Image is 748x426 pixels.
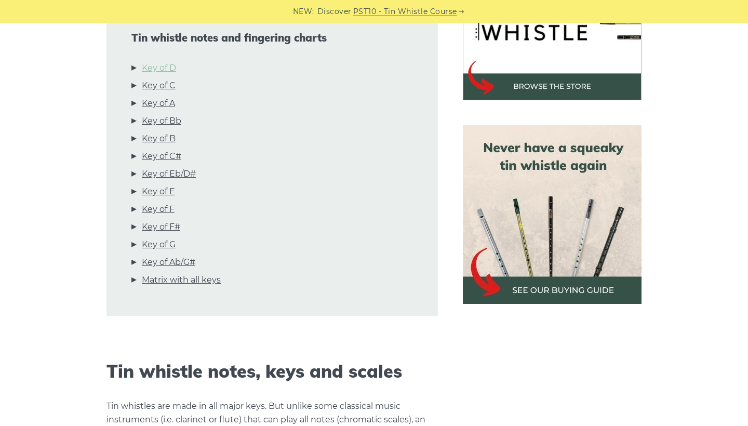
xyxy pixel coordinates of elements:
span: NEW: [293,6,314,18]
a: Key of C [142,79,176,92]
a: Key of F# [142,220,180,234]
a: Matrix with all keys [142,273,221,287]
a: Key of D [142,61,176,75]
a: Key of A [142,97,175,110]
span: Tin whistle notes and fingering charts [131,32,413,44]
a: Key of F [142,203,175,216]
img: tin whistle buying guide [463,125,642,304]
a: Key of Eb/D# [142,167,196,181]
a: Key of C# [142,150,181,163]
a: PST10 - Tin Whistle Course [353,6,457,18]
a: Key of G [142,238,176,251]
h2: Tin whistle notes, keys and scales [106,361,438,382]
a: Key of Bb [142,114,181,128]
span: Discover [317,6,352,18]
a: Key of Ab/G# [142,256,195,269]
a: Key of E [142,185,175,198]
a: Key of B [142,132,176,145]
